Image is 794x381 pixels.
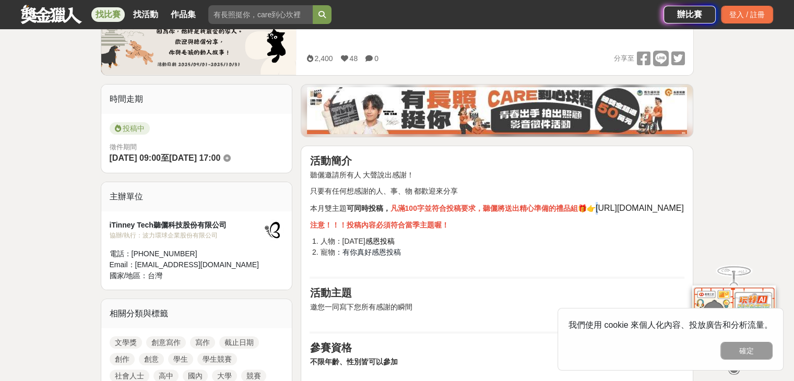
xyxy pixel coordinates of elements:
a: 找活動 [129,7,162,22]
strong: 活動簡介 [310,155,351,166]
strong: 不限年齡、性別皆可以參加 [310,358,397,366]
span: 投稿中 [110,122,150,135]
input: 有長照挺你，care到心坎裡！青春出手，拍出照顧 影音徵件活動 [208,5,313,24]
span: 分享至 [613,51,634,66]
strong: 參賽資格 [310,342,351,353]
strong: 可同時投稿， [346,204,390,212]
button: 確定 [720,342,773,360]
a: 截止日期 [219,336,259,349]
span: 邀您一同寫下您所有感謝的瞬間 [310,303,412,311]
span: 感恩投稿 [365,237,395,245]
span: 0 [374,54,378,63]
p: 本月雙主題 [310,202,684,215]
a: 作品集 [167,7,200,22]
div: 登入 / 註冊 [721,6,773,23]
span: 國家/地區： [110,271,148,280]
div: Email： [EMAIL_ADDRESS][DOMAIN_NAME] [110,259,263,270]
a: 寫作 [190,336,215,349]
a: 創作 [110,353,135,365]
span: [DATE] 09:00 [110,153,161,162]
a: 創意寫作 [146,336,186,349]
span: 台灣 [148,271,162,280]
span: [URL][DOMAIN_NAME] [596,204,684,212]
a: 學生競賽 [197,353,237,365]
a: 創意 [139,353,164,365]
div: 主辦單位 [101,182,292,211]
p: 聽儷邀請所有人 大聲說出感謝！ [310,170,684,181]
a: 辦比賽 [663,6,716,23]
li: 寵物 [320,247,684,269]
p: 只要有任何想感謝的人、事、物 都歡迎來分享 [310,186,684,197]
span: 2,400 [314,54,333,63]
span: 至 [161,153,169,162]
span: 徵件期間 [110,143,137,151]
a: 找比賽 [91,7,125,22]
div: 電話： [PHONE_NUMBER] [110,248,263,259]
strong: 注意！！！投稿內容必須符合當季主題喔！ [310,221,448,229]
span: [DATE] 17:00 [169,153,220,162]
strong: 凡滿100字並符合投稿要求，聽儷將送出精心準備的禮品組 [390,204,577,212]
li: 人物：[DATE] [320,236,684,247]
div: 協辦/執行： 波力環球企業股份有限公司 [110,231,263,240]
a: 文學獎 [110,336,142,349]
div: 時間走期 [101,85,292,114]
img: 35ad34ac-3361-4bcf-919e-8d747461931d.jpg [307,87,687,134]
strong: 🎁👉 [578,204,596,212]
span: 我們使用 cookie 來個人化內容、投放廣告和分析流量。 [568,320,773,329]
span: 48 [350,54,358,63]
span: ：有你真好感恩投稿 [335,248,400,256]
a: 學生 [168,353,193,365]
img: d2146d9a-e6f6-4337-9592-8cefde37ba6b.png [692,281,776,350]
div: iTinney Tech聽儷科技股份有限公司 [110,220,263,231]
strong: 活動主題 [310,287,351,299]
div: 相關分類與標籤 [101,299,292,328]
